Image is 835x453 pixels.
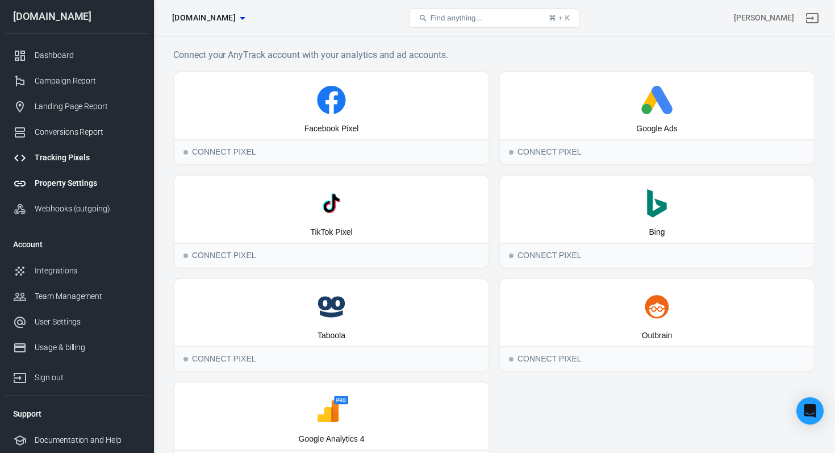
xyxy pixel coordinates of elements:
a: User Settings [4,309,149,335]
span: Connect Pixel [183,150,188,155]
a: Sign out [799,5,826,32]
a: Campaign Report [4,68,149,94]
span: Connect Pixel [183,357,188,361]
a: Landing Page Report [4,94,149,119]
span: Connect Pixel [509,253,513,258]
div: Landing Page Report [35,101,140,113]
div: Tracking Pixels [35,152,140,164]
h6: Connect your AnyTrack account with your analytics and ad accounts. [173,48,815,62]
button: BingConnect PixelConnect Pixel [499,174,815,269]
div: Account id: UQweojfB [734,12,794,24]
button: OutbrainConnect PixelConnect Pixel [499,278,815,372]
span: Find anything... [430,14,482,22]
a: Sign out [4,360,149,390]
div: Google Analytics 4 [299,434,365,445]
div: Campaign Report [35,75,140,87]
span: Connect Pixel [509,150,513,155]
button: Google AdsConnect PixelConnect Pixel [499,71,815,165]
div: Google Ads [636,123,677,135]
div: Webhooks (outgoing) [35,203,140,215]
div: Documentation and Help [35,434,140,446]
div: Sign out [35,372,140,384]
a: Conversions Report [4,119,149,145]
a: Usage & billing [4,335,149,360]
a: Integrations [4,258,149,284]
li: Account [4,231,149,258]
div: Open Intercom Messenger [796,397,824,425]
span: Connect Pixel [509,357,513,361]
div: Property Settings [35,177,140,189]
a: Webhooks (outgoing) [4,196,149,222]
button: Find anything...⌘ + K [409,9,579,28]
div: Connect Pixel [500,139,814,164]
span: dealsmocktail.com [172,11,236,25]
div: Connect Pixel [500,243,814,268]
div: Facebook Pixel [304,123,359,135]
button: TikTok PixelConnect PixelConnect Pixel [173,174,490,269]
div: Usage & billing [35,342,140,354]
button: Facebook PixelConnect PixelConnect Pixel [173,71,490,165]
div: User Settings [35,316,140,328]
a: Tracking Pixels [4,145,149,171]
div: Team Management [35,290,140,302]
a: Property Settings [4,171,149,196]
div: Connect Pixel [500,346,814,371]
span: Connect Pixel [183,253,188,258]
div: Dashboard [35,49,140,61]
div: Conversions Report [35,126,140,138]
div: Connect Pixel [174,243,489,268]
div: Bing [649,227,665,238]
div: ⌘ + K [549,14,570,22]
button: [DOMAIN_NAME] [168,7,249,28]
div: Connect Pixel [174,346,489,371]
div: TikTok Pixel [310,227,352,238]
a: Dashboard [4,43,149,68]
li: Support [4,400,149,427]
div: Connect Pixel [174,139,489,164]
a: Team Management [4,284,149,309]
div: Outbrain [642,330,673,342]
div: [DOMAIN_NAME] [4,11,149,22]
button: TaboolaConnect PixelConnect Pixel [173,278,490,372]
div: Integrations [35,265,140,277]
div: Taboola [318,330,345,342]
